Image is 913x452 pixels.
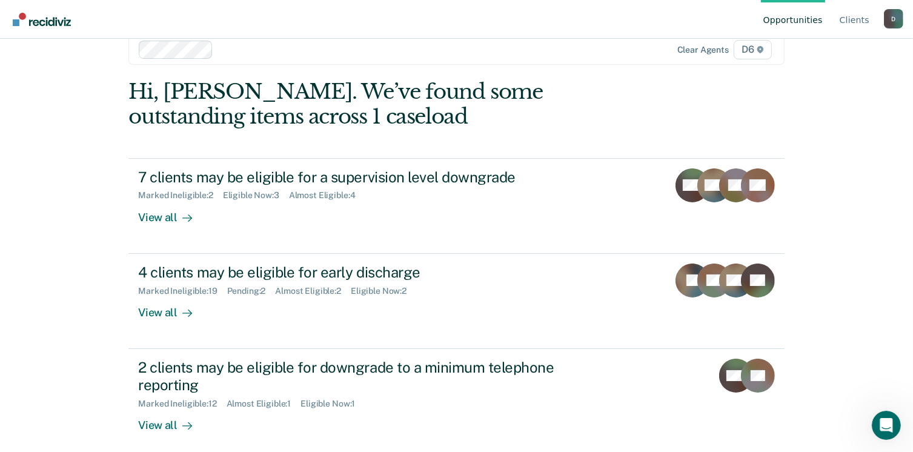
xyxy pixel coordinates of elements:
div: View all [138,201,206,224]
div: Eligible Now : 2 [351,286,416,296]
div: Clear agents [677,45,729,55]
div: Almost Eligible : 2 [275,286,351,296]
span: D6 [734,40,772,59]
div: D [884,9,903,28]
a: 4 clients may be eligible for early dischargeMarked Ineligible:19Pending:2Almost Eligible:2Eligib... [128,254,784,349]
div: Marked Ineligible : 19 [138,286,227,296]
img: Recidiviz [13,13,71,26]
div: Pending : 2 [227,286,276,296]
div: 4 clients may be eligible for early discharge [138,264,563,281]
div: Hi, [PERSON_NAME]. We’ve found some outstanding items across 1 caseload [128,79,653,129]
div: Marked Ineligible : 2 [138,190,222,201]
div: View all [138,408,206,432]
div: Almost Eligible : 1 [227,399,301,409]
div: Eligible Now : 1 [300,399,365,409]
div: Marked Ineligible : 12 [138,399,226,409]
button: Profile dropdown button [884,9,903,28]
div: Eligible Now : 3 [223,190,289,201]
div: Almost Eligible : 4 [289,190,365,201]
a: 7 clients may be eligible for a supervision level downgradeMarked Ineligible:2Eligible Now:3Almos... [128,158,784,254]
iframe: Intercom live chat [872,411,901,440]
div: View all [138,296,206,319]
div: 2 clients may be eligible for downgrade to a minimum telephone reporting [138,359,563,394]
div: 7 clients may be eligible for a supervision level downgrade [138,168,563,186]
